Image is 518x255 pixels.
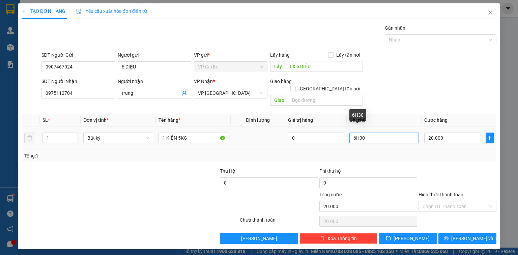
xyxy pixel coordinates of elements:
span: Tên hàng [159,117,180,123]
span: VP Cái Bè [198,62,263,72]
div: VP gửi [194,51,267,59]
span: VP Nhận [194,79,213,84]
input: VD: Bàn, Ghế [159,133,228,143]
span: [PERSON_NAME] [241,235,277,242]
div: Phí thu hộ [319,167,417,177]
img: icon [76,9,82,14]
span: save [386,236,391,241]
button: plus [486,133,494,143]
button: save[PERSON_NAME] [379,233,437,244]
input: Ghi Chú [349,133,419,143]
span: Bất kỳ [87,133,149,143]
span: Giao [270,95,288,106]
span: SL [42,117,48,123]
span: Yêu cầu xuất hóa đơn điện tử [76,8,147,14]
span: plus [486,135,493,141]
span: Định lượng [246,117,270,123]
th: Ghi chú [347,114,422,127]
span: plus [22,9,26,13]
span: [PERSON_NAME] [394,235,430,242]
div: Chưa thanh toán [239,216,318,228]
span: TẠO ĐƠN HÀNG [22,8,65,14]
span: VP Sài Gòn [198,88,263,98]
span: [GEOGRAPHIC_DATA] tận nơi [296,85,363,92]
span: Giao hàng [270,79,292,84]
span: Lấy [270,61,286,72]
span: printer [444,236,449,241]
span: delete [320,236,325,241]
div: SĐT Người Gửi [41,51,115,59]
span: Lấy hàng [270,52,290,58]
div: Tổng: 1 [24,152,200,160]
button: [PERSON_NAME] [220,233,298,244]
button: printer[PERSON_NAME] và In [438,233,497,244]
button: Close [481,3,500,22]
span: close [488,10,493,15]
input: Dọc đường [286,61,363,72]
span: Giá trị hàng [288,117,313,123]
span: Thu Hộ [220,168,235,174]
button: delete [24,133,35,143]
div: Người nhận [118,78,191,85]
button: deleteXóa Thông tin [299,233,377,244]
span: user-add [182,90,187,96]
span: Tổng cước [319,192,342,197]
label: Hình thức thanh toán [419,192,463,197]
label: Gán nhãn [385,25,405,31]
div: SĐT Người Nhận [41,78,115,85]
span: [PERSON_NAME] và In [451,235,498,242]
span: Đơn vị tính [83,117,109,123]
span: Cước hàng [424,117,448,123]
div: 6H30 [349,109,366,121]
input: Dọc đường [288,95,363,106]
span: Lấy tận nơi [334,51,363,59]
span: Xóa Thông tin [327,235,357,242]
div: Người gửi [118,51,191,59]
input: 0 [288,133,344,143]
